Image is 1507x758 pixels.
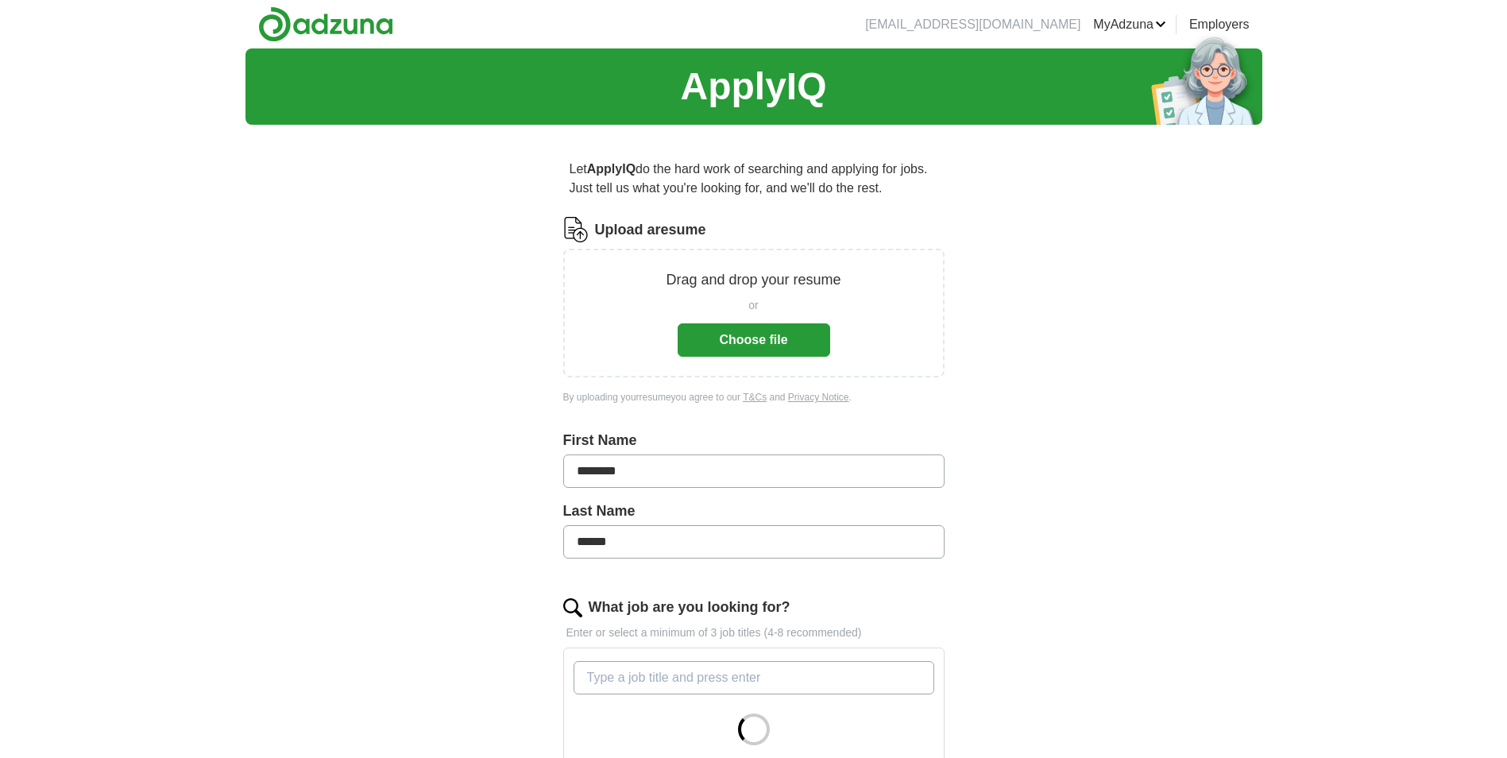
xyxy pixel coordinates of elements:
[595,219,706,241] label: Upload a resume
[865,15,1080,34] li: [EMAIL_ADDRESS][DOMAIN_NAME]
[563,501,945,522] label: Last Name
[563,625,945,641] p: Enter or select a minimum of 3 job titles (4-8 recommended)
[258,6,393,42] img: Adzuna logo
[563,430,945,451] label: First Name
[748,297,758,314] span: or
[563,153,945,204] p: Let do the hard work of searching and applying for jobs. Just tell us what you're looking for, an...
[1093,15,1166,34] a: MyAdzuna
[743,392,767,403] a: T&Cs
[563,390,945,404] div: By uploading your resume you agree to our and .
[678,323,830,357] button: Choose file
[666,269,840,291] p: Drag and drop your resume
[589,597,790,618] label: What job are you looking for?
[563,598,582,617] img: search.png
[1189,15,1250,34] a: Employers
[680,58,826,115] h1: ApplyIQ
[587,162,636,176] strong: ApplyIQ
[788,392,849,403] a: Privacy Notice
[574,661,934,694] input: Type a job title and press enter
[563,217,589,242] img: CV Icon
